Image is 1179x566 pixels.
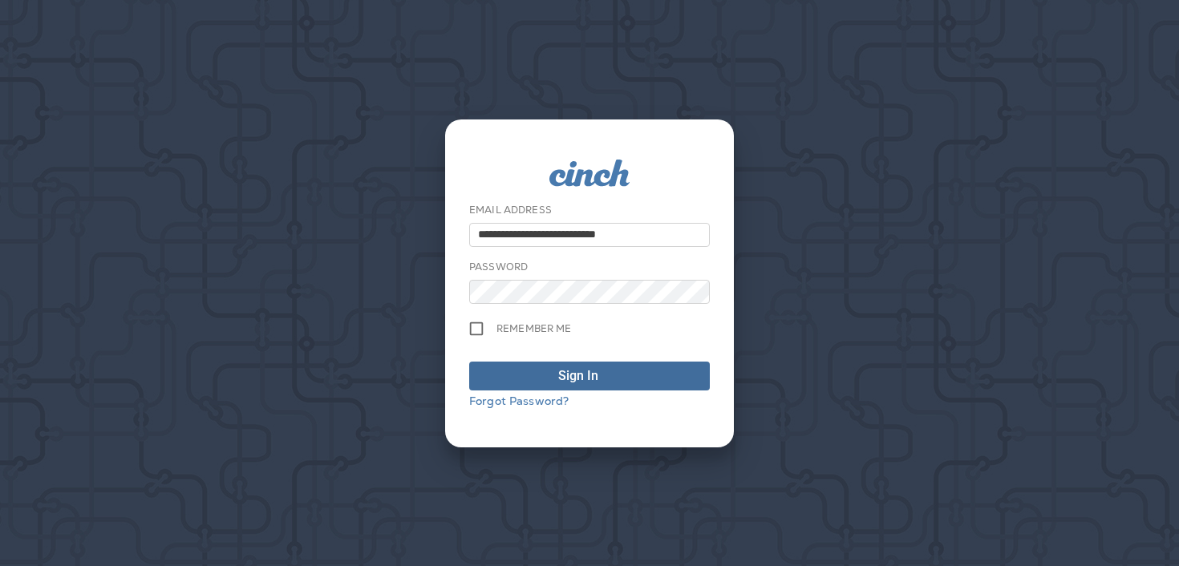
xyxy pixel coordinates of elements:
span: Remember me [496,322,572,335]
a: Forgot Password? [469,394,569,408]
label: Email Address [469,204,552,216]
label: Password [469,261,528,273]
button: Sign In [469,362,710,390]
div: Sign In [558,366,598,386]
